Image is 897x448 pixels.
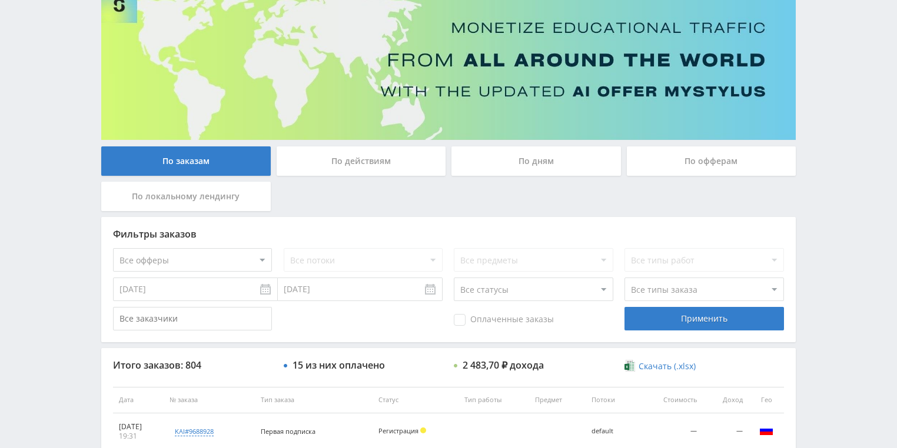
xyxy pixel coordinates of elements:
[164,387,255,413] th: № заказа
[113,229,784,239] div: Фильтры заказов
[255,387,373,413] th: Тип заказа
[101,182,271,211] div: По локальному лендингу
[459,387,529,413] th: Тип работы
[639,362,696,371] span: Скачать (.xlsx)
[592,427,631,435] div: default
[277,146,446,176] div: По действиям
[261,427,315,436] span: Первая подписка
[119,432,158,441] div: 19:31
[420,427,426,433] span: Холд
[759,423,773,437] img: rus.png
[624,307,783,330] div: Применить
[586,387,637,413] th: Потоки
[624,360,634,372] img: xlsx
[378,426,418,435] span: Регистрация
[101,146,271,176] div: По заказам
[749,387,784,413] th: Гео
[529,387,586,413] th: Предмет
[627,146,796,176] div: По офферам
[703,387,749,413] th: Доход
[113,387,164,413] th: Дата
[637,387,703,413] th: Стоимость
[454,314,554,326] span: Оплаченные заказы
[119,422,158,432] div: [DATE]
[293,360,385,370] div: 15 из них оплачено
[113,360,272,370] div: Итого заказов: 804
[451,146,621,176] div: По дням
[624,360,695,372] a: Скачать (.xlsx)
[175,427,214,436] div: kai#9688928
[113,307,272,330] input: Все заказчики
[463,360,544,370] div: 2 483,70 ₽ дохода
[373,387,459,413] th: Статус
